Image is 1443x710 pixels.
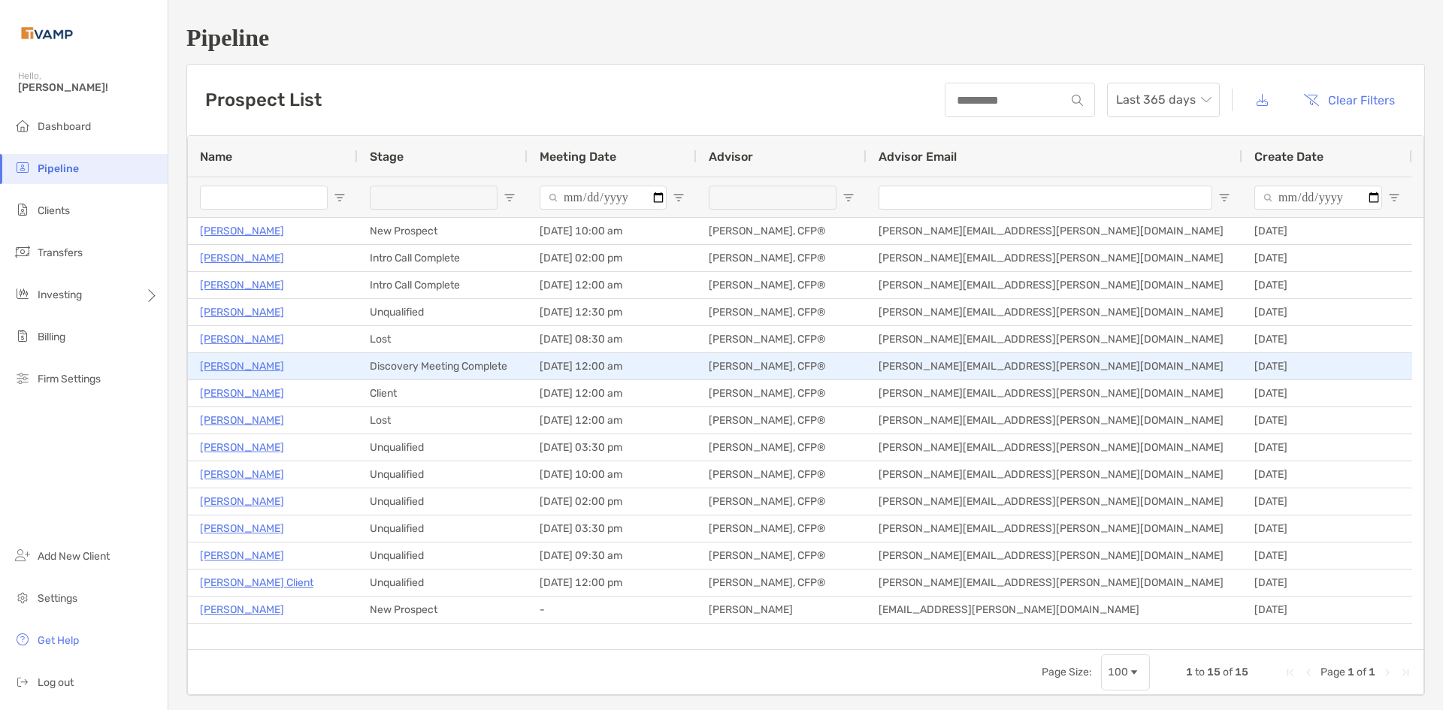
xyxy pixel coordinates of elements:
[1302,666,1314,678] div: Previous Page
[1292,83,1406,116] button: Clear Filters
[358,542,528,569] div: Unqualified
[879,186,1212,210] input: Advisor Email Filter Input
[1254,186,1382,210] input: Create Date Filter Input
[200,600,284,619] a: [PERSON_NAME]
[1320,666,1345,678] span: Page
[1242,515,1412,542] div: [DATE]
[528,461,697,488] div: [DATE] 10:00 am
[697,353,867,379] div: [PERSON_NAME], CFP®
[14,672,32,690] img: logout icon
[1388,192,1400,204] button: Open Filter Menu
[200,573,313,592] p: [PERSON_NAME] Client
[200,150,232,164] span: Name
[697,272,867,298] div: [PERSON_NAME], CFP®
[200,303,284,322] p: [PERSON_NAME]
[697,597,867,623] div: [PERSON_NAME]
[1242,326,1412,352] div: [DATE]
[358,353,528,379] div: Discovery Meeting Complete
[358,570,528,596] div: Unqualified
[867,597,1242,623] div: [EMAIL_ADDRESS][PERSON_NAME][DOMAIN_NAME]
[528,597,697,623] div: -
[38,246,83,259] span: Transfers
[673,192,685,204] button: Open Filter Menu
[200,411,284,430] p: [PERSON_NAME]
[38,204,70,217] span: Clients
[1242,434,1412,461] div: [DATE]
[528,407,697,434] div: [DATE] 12:00 am
[200,384,284,403] p: [PERSON_NAME]
[38,289,82,301] span: Investing
[358,434,528,461] div: Unqualified
[358,407,528,434] div: Lost
[1235,666,1248,678] span: 15
[358,218,528,244] div: New Prospect
[1242,272,1412,298] div: [DATE]
[1242,597,1412,623] div: [DATE]
[38,331,65,343] span: Billing
[697,380,867,406] div: [PERSON_NAME], CFP®
[697,407,867,434] div: [PERSON_NAME], CFP®
[18,6,76,60] img: Zoe Logo
[358,245,528,271] div: Intro Call Complete
[14,243,32,261] img: transfers icon
[14,369,32,387] img: firm-settings icon
[867,570,1242,596] div: [PERSON_NAME][EMAIL_ADDRESS][PERSON_NAME][DOMAIN_NAME]
[1223,666,1233,678] span: of
[1072,95,1083,106] img: input icon
[358,326,528,352] div: Lost
[867,272,1242,298] div: [PERSON_NAME][EMAIL_ADDRESS][PERSON_NAME][DOMAIN_NAME]
[186,24,1425,52] h1: Pipeline
[200,492,284,511] a: [PERSON_NAME]
[867,407,1242,434] div: [PERSON_NAME][EMAIL_ADDRESS][PERSON_NAME][DOMAIN_NAME]
[867,353,1242,379] div: [PERSON_NAME][EMAIL_ADDRESS][PERSON_NAME][DOMAIN_NAME]
[334,192,346,204] button: Open Filter Menu
[1284,666,1296,678] div: First Page
[697,488,867,515] div: [PERSON_NAME], CFP®
[200,222,284,240] a: [PERSON_NAME]
[358,380,528,406] div: Client
[867,218,1242,244] div: [PERSON_NAME][EMAIL_ADDRESS][PERSON_NAME][DOMAIN_NAME]
[528,380,697,406] div: [DATE] 12:00 am
[879,150,957,164] span: Advisor Email
[528,299,697,325] div: [DATE] 12:30 pm
[867,380,1242,406] div: [PERSON_NAME][EMAIL_ADDRESS][PERSON_NAME][DOMAIN_NAME]
[358,299,528,325] div: Unqualified
[1348,666,1354,678] span: 1
[867,542,1242,569] div: [PERSON_NAME][EMAIL_ADDRESS][PERSON_NAME][DOMAIN_NAME]
[697,218,867,244] div: [PERSON_NAME], CFP®
[38,676,74,689] span: Log out
[200,438,284,457] a: [PERSON_NAME]
[370,150,404,164] span: Stage
[14,630,32,648] img: get-help icon
[200,546,284,565] a: [PERSON_NAME]
[1242,299,1412,325] div: [DATE]
[1399,666,1411,678] div: Last Page
[1242,461,1412,488] div: [DATE]
[14,159,32,177] img: pipeline icon
[200,249,284,267] a: [PERSON_NAME]
[1108,666,1128,678] div: 100
[528,542,697,569] div: [DATE] 09:30 am
[1357,666,1366,678] span: of
[1242,218,1412,244] div: [DATE]
[200,330,284,349] p: [PERSON_NAME]
[1207,666,1221,678] span: 15
[867,299,1242,325] div: [PERSON_NAME][EMAIL_ADDRESS][PERSON_NAME][DOMAIN_NAME]
[14,285,32,303] img: investing icon
[697,434,867,461] div: [PERSON_NAME], CFP®
[697,299,867,325] div: [PERSON_NAME], CFP®
[528,353,697,379] div: [DATE] 12:00 am
[1195,666,1205,678] span: to
[1242,570,1412,596] div: [DATE]
[38,373,101,385] span: Firm Settings
[697,570,867,596] div: [PERSON_NAME], CFP®
[38,550,110,563] span: Add New Client
[38,592,77,605] span: Settings
[697,542,867,569] div: [PERSON_NAME], CFP®
[528,272,697,298] div: [DATE] 12:00 am
[14,201,32,219] img: clients icon
[14,546,32,564] img: add_new_client icon
[540,186,667,210] input: Meeting Date Filter Input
